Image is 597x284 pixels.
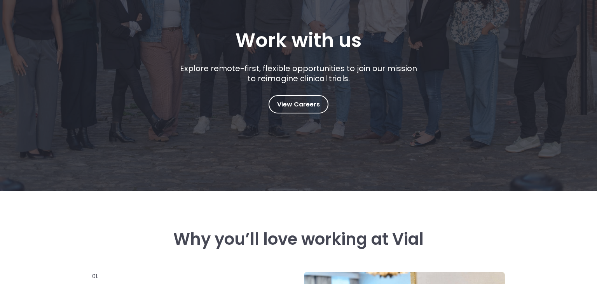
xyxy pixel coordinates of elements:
[236,29,361,52] h1: Work with us
[269,95,328,113] a: View Careers
[277,99,320,110] span: View Careers
[92,272,272,281] p: 01.
[92,230,505,249] h3: Why you’ll love working at Vial
[177,63,420,84] p: Explore remote-first, flexible opportunities to join our mission to reimagine clinical trials.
